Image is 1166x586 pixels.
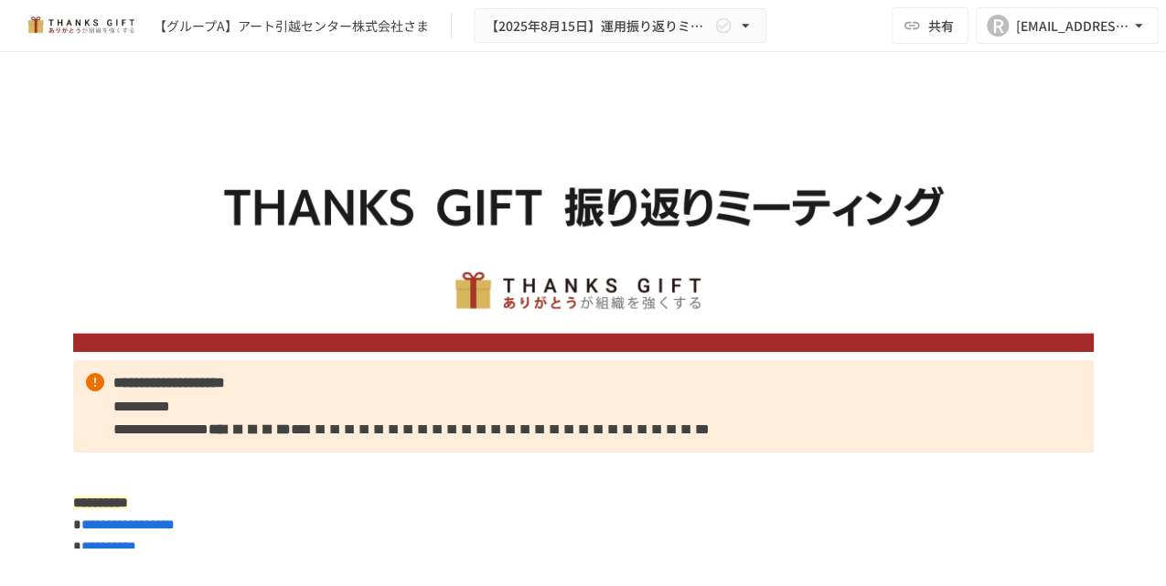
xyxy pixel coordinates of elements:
[892,7,968,44] button: 共有
[22,11,139,40] img: mMP1OxWUAhQbsRWCurg7vIHe5HqDpP7qZo7fRoNLXQh
[486,15,711,37] span: 【2025年8月15日】運用振り返りミーティング
[154,16,429,36] div: 【グループA】アート引越センター株式会社さま
[976,7,1159,44] button: R[EMAIL_ADDRESS][DOMAIN_NAME]
[474,8,766,44] button: 【2025年8月15日】運用振り返りミーティング
[987,15,1009,37] div: R
[1016,15,1129,37] div: [EMAIL_ADDRESS][DOMAIN_NAME]
[928,16,954,36] span: 共有
[73,97,1094,352] img: XhRtcniTQd5C07u4uoMhjAYN7zkODgUVCsXOeTO28EN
